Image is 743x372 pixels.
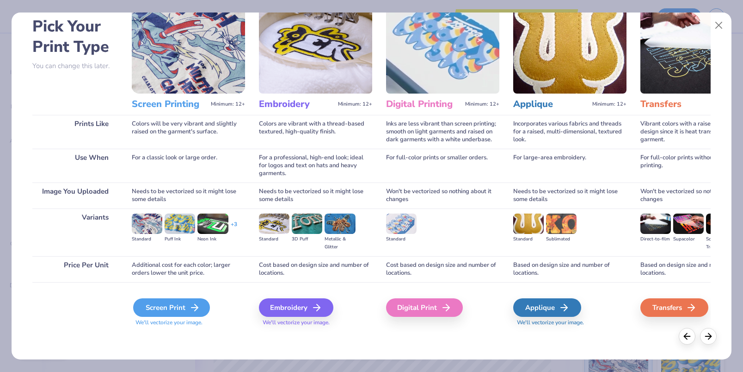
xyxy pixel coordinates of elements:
div: Standard [513,235,544,243]
img: Metallic & Glitter [325,214,355,234]
div: Screen Print [133,298,210,317]
span: We'll vectorize your image. [132,319,245,327]
h3: Digital Printing [386,98,461,110]
div: Metallic & Glitter [325,235,355,251]
div: Incorporates various fabrics and threads for a raised, multi-dimensional, textured look. [513,115,626,149]
div: Colors are vibrant with a thread-based textured, high-quality finish. [259,115,372,149]
span: Minimum: 12+ [465,101,499,107]
div: Screen Transfer [706,235,737,251]
span: Minimum: 12+ [592,101,626,107]
div: Puff Ink [165,235,195,243]
div: Cost based on design size and number of locations. [386,256,499,282]
div: For large-area embroidery. [513,149,626,183]
h3: Embroidery [259,98,334,110]
span: Minimum: 12+ [211,101,245,107]
div: Won't be vectorized so nothing about it changes [386,183,499,208]
div: Needs to be vectorized so it might lose some details [259,183,372,208]
h3: Applique [513,98,589,110]
div: For a professional, high-end look; ideal for logos and text on hats and heavy garments. [259,149,372,183]
div: Standard [259,235,289,243]
div: Supacolor [673,235,704,243]
div: Neon Ink [197,235,228,243]
div: Applique [513,298,581,317]
h3: Transfers [640,98,716,110]
div: Needs to be vectorized so it might lose some details [132,183,245,208]
div: Colors will be very vibrant and slightly raised on the garment's surface. [132,115,245,149]
span: Minimum: 12+ [338,101,372,107]
p: You can change this later. [32,62,118,70]
img: Supacolor [673,214,704,234]
img: Standard [386,214,417,234]
img: Standard [513,214,544,234]
span: We'll vectorize your image. [513,319,626,327]
img: Standard [259,214,289,234]
div: Additional cost for each color; larger orders lower the unit price. [132,256,245,282]
div: 3D Puff [292,235,322,243]
button: Close [710,17,728,34]
div: For a classic look or large order. [132,149,245,183]
div: For full-color prints or smaller orders. [386,149,499,183]
h3: Screen Printing [132,98,207,110]
img: Sublimated [546,214,577,234]
div: Inks are less vibrant than screen printing; smooth on light garments and raised on dark garments ... [386,115,499,149]
img: Neon Ink [197,214,228,234]
div: Needs to be vectorized so it might lose some details [513,183,626,208]
div: Based on design size and number of locations. [513,256,626,282]
div: Digital Print [386,298,463,317]
div: Prints Like [32,115,118,149]
img: Standard [132,214,162,234]
img: Screen Transfer [706,214,737,234]
img: 3D Puff [292,214,322,234]
div: Variants [32,208,118,256]
div: Transfers [640,298,708,317]
div: Embroidery [259,298,333,317]
div: Price Per Unit [32,256,118,282]
div: + 3 [231,221,237,236]
img: Direct-to-film [640,214,671,234]
img: Puff Ink [165,214,195,234]
div: Standard [132,235,162,243]
div: Use When [32,149,118,183]
span: We'll vectorize your image. [259,319,372,327]
div: Image You Uploaded [32,183,118,208]
div: Direct-to-film [640,235,671,243]
div: Standard [386,235,417,243]
h2: Pick Your Print Type [32,16,118,57]
div: Cost based on design size and number of locations. [259,256,372,282]
div: Sublimated [546,235,577,243]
